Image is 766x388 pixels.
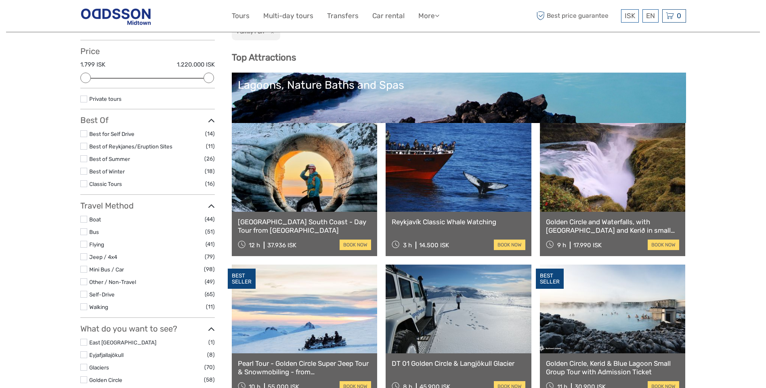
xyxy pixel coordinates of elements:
[327,10,359,22] a: Transfers
[642,9,659,23] div: EN
[625,12,635,20] span: ISK
[89,364,109,371] a: Glaciers
[403,242,412,249] span: 3 h
[546,218,680,234] a: Golden Circle and Waterfalls, with [GEOGRAPHIC_DATA] and Kerið in small group
[89,229,99,235] a: Bus
[89,352,124,358] a: Eyjafjallajökull
[206,302,215,311] span: (11)
[238,218,371,234] a: [GEOGRAPHIC_DATA] South Coast - Day Tour from [GEOGRAPHIC_DATA]
[535,9,619,23] span: Best price guarantee
[80,46,215,56] h3: Price
[392,359,525,367] a: DT 01 Golden Circle & Langjökull Glacier
[89,266,124,273] a: Mini Bus / Car
[205,290,215,299] span: (65)
[80,115,215,125] h3: Best Of
[89,339,156,346] a: East [GEOGRAPHIC_DATA]
[80,6,151,26] img: Reykjavik Residence
[238,359,371,376] a: Pearl Tour - Golden Circle Super Jeep Tour & Snowmobiling - from [GEOGRAPHIC_DATA]
[89,156,130,162] a: Best of Summer
[232,10,250,22] a: Tours
[340,240,371,250] a: book now
[206,142,215,151] span: (11)
[204,265,215,274] span: (98)
[546,359,680,376] a: Golden Circle, Kerid & Blue Lagoon Small Group Tour with Admission Ticket
[11,14,91,21] p: We're away right now. Please check back later!
[494,240,525,250] a: book now
[205,179,215,188] span: (16)
[89,241,104,248] a: Flying
[205,129,215,138] span: (14)
[536,269,564,289] div: BEST SELLER
[648,240,679,250] a: book now
[205,277,215,286] span: (49)
[89,279,136,285] a: Other / Non-Travel
[238,79,680,92] div: Lagoons, Nature Baths and Spas
[80,60,105,69] label: 1.799 ISK
[208,338,215,347] span: (1)
[418,10,439,22] a: More
[89,216,101,223] a: Boat
[89,181,122,187] a: Classic Tours
[205,227,215,236] span: (51)
[204,363,215,372] span: (70)
[177,60,215,69] label: 1.220.000 ISK
[267,242,296,249] div: 37.936 ISK
[238,79,680,135] a: Lagoons, Nature Baths and Spas
[228,269,256,289] div: BEST SELLER
[204,375,215,384] span: (58)
[89,291,115,298] a: Self-Drive
[419,242,449,249] div: 14.500 ISK
[80,324,215,334] h3: What do you want to see?
[573,242,602,249] div: 17.990 ISK
[676,12,682,20] span: 0
[207,350,215,359] span: (8)
[93,13,103,22] button: Open LiveChat chat widget
[205,252,215,261] span: (79)
[204,154,215,163] span: (26)
[263,10,313,22] a: Multi-day tours
[89,304,108,310] a: Walking
[205,215,215,224] span: (44)
[80,201,215,211] h3: Travel Method
[89,377,122,383] a: Golden Circle
[206,240,215,249] span: (41)
[89,96,122,102] a: Private tours
[89,143,172,150] a: Best of Reykjanes/Eruption Sites
[89,168,125,175] a: Best of Winter
[232,52,296,63] b: Top Attractions
[89,131,134,137] a: Best for Self Drive
[392,218,525,226] a: Reykjavík Classic Whale Watching
[249,242,260,249] span: 12 h
[205,167,215,176] span: (18)
[372,10,405,22] a: Car rental
[89,254,117,260] a: Jeep / 4x4
[557,242,566,249] span: 9 h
